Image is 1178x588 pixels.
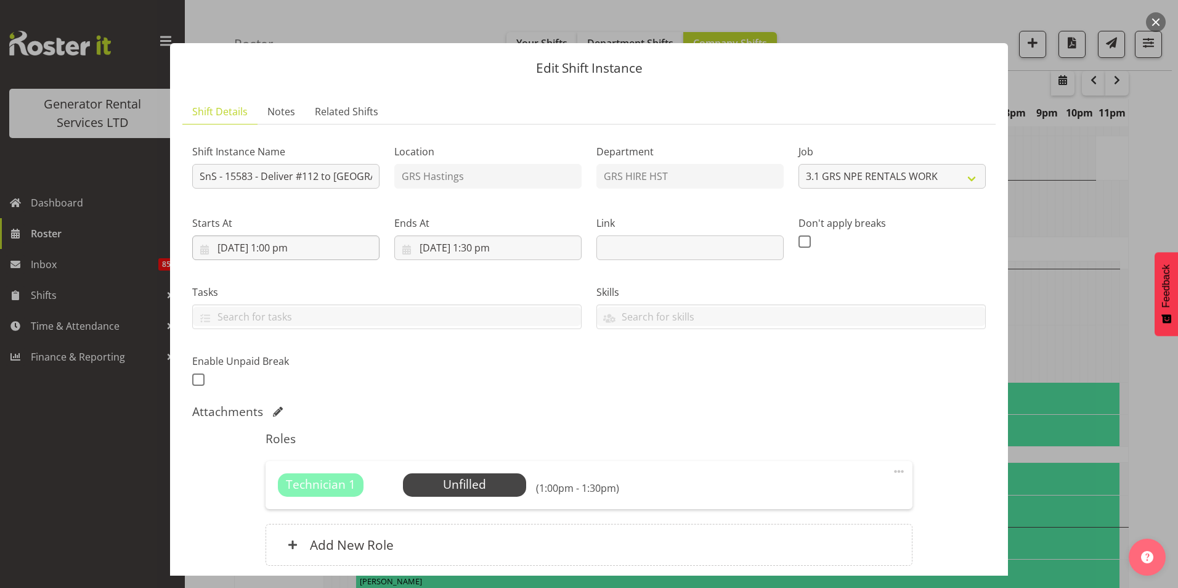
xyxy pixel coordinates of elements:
[394,235,582,260] input: Click to select...
[315,104,378,119] span: Related Shifts
[597,307,985,326] input: Search for skills
[192,104,248,119] span: Shift Details
[443,476,486,492] span: Unfilled
[266,431,912,446] h5: Roles
[596,216,784,231] label: Link
[182,62,996,75] p: Edit Shift Instance
[798,216,986,231] label: Don't apply breaks
[193,307,581,326] input: Search for tasks
[267,104,295,119] span: Notes
[596,285,986,300] label: Skills
[286,476,355,494] span: Technician 1
[394,216,582,231] label: Ends At
[192,164,380,189] input: Shift Instance Name
[192,285,582,300] label: Tasks
[1155,252,1178,336] button: Feedback - Show survey
[192,235,380,260] input: Click to select...
[192,216,380,231] label: Starts At
[192,354,380,369] label: Enable Unpaid Break
[536,482,619,494] h6: (1:00pm - 1:30pm)
[1161,264,1172,308] span: Feedback
[1141,551,1153,563] img: help-xxl-2.png
[192,144,380,159] label: Shift Instance Name
[798,144,986,159] label: Job
[394,144,582,159] label: Location
[192,404,263,419] h5: Attachments
[310,537,394,553] h6: Add New Role
[596,144,784,159] label: Department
